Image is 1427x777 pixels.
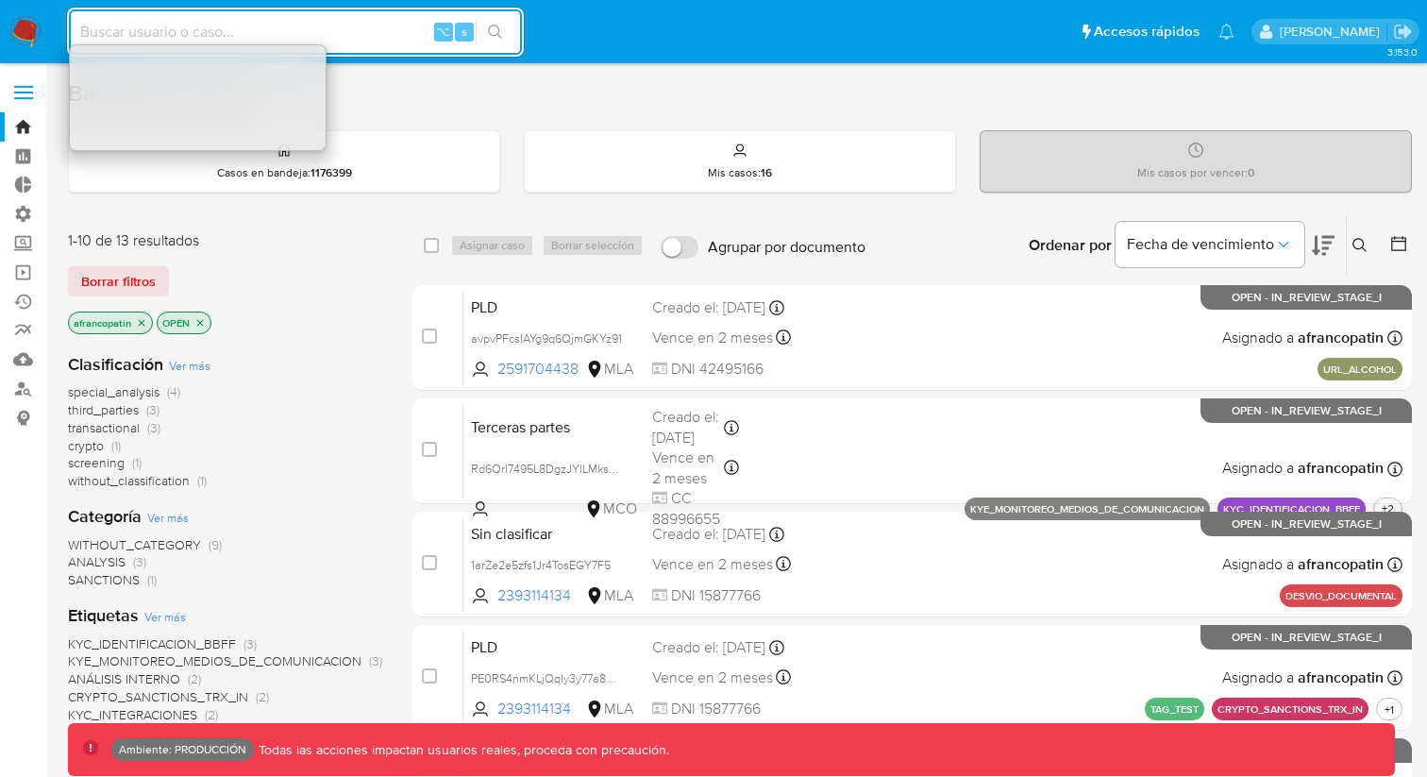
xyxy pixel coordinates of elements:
[1280,23,1386,41] p: angelamaria.francopatino@mercadolibre.com.co
[1094,22,1200,42] span: Accesos rápidos
[69,20,522,44] input: Buscar usuario o caso...
[254,741,669,759] p: Todas las acciones impactan usuarios reales, proceda con precaución.
[436,23,450,41] span: ⌥
[1393,22,1413,42] a: Salir
[462,23,467,41] span: s
[1218,24,1234,40] a: Notificaciones
[119,746,246,753] p: Ambiente: PRODUCCIÓN
[476,19,514,45] button: search-icon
